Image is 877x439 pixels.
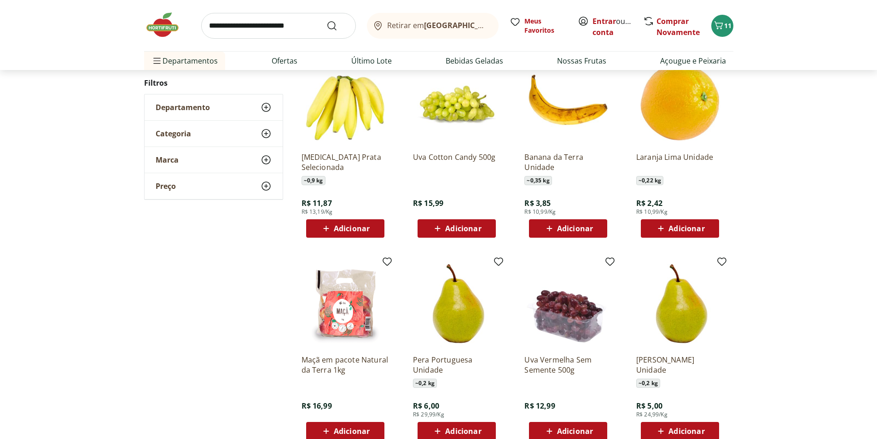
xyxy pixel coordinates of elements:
[413,260,500,347] img: Pera Portuguesa Unidade
[724,21,732,30] span: 11
[668,427,704,435] span: Adicionar
[302,57,389,145] img: Banan Prata Selecionada
[145,121,283,146] button: Categoria
[413,411,444,418] span: R$ 29,99/Kg
[145,94,283,120] button: Departamento
[636,208,668,216] span: R$ 10,99/Kg
[592,16,633,38] span: ou
[144,11,190,39] img: Hortifruti
[524,176,552,185] span: ~ 0,35 kg
[151,50,163,72] button: Menu
[557,55,606,66] a: Nossas Frutas
[557,225,593,232] span: Adicionar
[636,198,662,208] span: R$ 2,42
[413,198,443,208] span: R$ 15,99
[201,13,356,39] input: search
[334,427,370,435] span: Adicionar
[557,427,593,435] span: Adicionar
[156,103,210,112] span: Departamento
[524,401,555,411] span: R$ 12,99
[413,401,439,411] span: R$ 6,00
[302,401,332,411] span: R$ 16,99
[413,355,500,375] a: Pera Portuguesa Unidade
[326,20,348,31] button: Submit Search
[367,13,499,39] button: Retirar em[GEOGRAPHIC_DATA]/[GEOGRAPHIC_DATA]
[413,152,500,172] a: Uva Cotton Candy 500g
[660,55,726,66] a: Açougue e Peixaria
[529,219,607,238] button: Adicionar
[156,181,176,191] span: Preço
[302,260,389,347] img: Maçã em pacote Natural da Terra 1kg
[636,176,663,185] span: ~ 0,22 kg
[302,355,389,375] a: Maçã em pacote Natural da Terra 1kg
[636,379,660,388] span: ~ 0,2 kg
[636,411,668,418] span: R$ 24,99/Kg
[302,176,325,185] span: ~ 0,9 kg
[524,198,551,208] span: R$ 3,85
[636,57,724,145] img: Laranja Lima Unidade
[445,225,481,232] span: Adicionar
[524,260,612,347] img: Uva Vermelha Sem Semente 500g
[302,152,389,172] a: [MEDICAL_DATA] Prata Selecionada
[413,379,437,388] span: ~ 0,2 kg
[510,17,567,35] a: Meus Favoritos
[334,225,370,232] span: Adicionar
[151,50,218,72] span: Departamentos
[302,208,333,216] span: R$ 13,19/Kg
[144,74,283,92] h2: Filtros
[592,16,643,37] a: Criar conta
[424,20,579,30] b: [GEOGRAPHIC_DATA]/[GEOGRAPHIC_DATA]
[656,16,700,37] a: Comprar Novamente
[413,57,500,145] img: Uva Cotton Candy 500g
[524,152,612,172] a: Banana da Terra Unidade
[524,355,612,375] a: Uva Vermelha Sem Semente 500g
[711,15,733,37] button: Carrinho
[351,55,392,66] a: Último Lote
[636,260,724,347] img: Pera Williams Unidade
[272,55,297,66] a: Ofertas
[636,152,724,172] a: Laranja Lima Unidade
[302,198,332,208] span: R$ 11,87
[592,16,616,26] a: Entrar
[306,219,384,238] button: Adicionar
[524,208,556,216] span: R$ 10,99/Kg
[445,427,481,435] span: Adicionar
[668,225,704,232] span: Adicionar
[387,21,489,29] span: Retirar em
[524,17,567,35] span: Meus Favoritos
[636,355,724,375] a: [PERSON_NAME] Unidade
[446,55,503,66] a: Bebidas Geladas
[641,219,719,238] button: Adicionar
[418,219,496,238] button: Adicionar
[156,129,191,138] span: Categoria
[636,401,662,411] span: R$ 5,00
[145,147,283,173] button: Marca
[524,57,612,145] img: Banana da Terra Unidade
[145,173,283,199] button: Preço
[156,155,179,164] span: Marca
